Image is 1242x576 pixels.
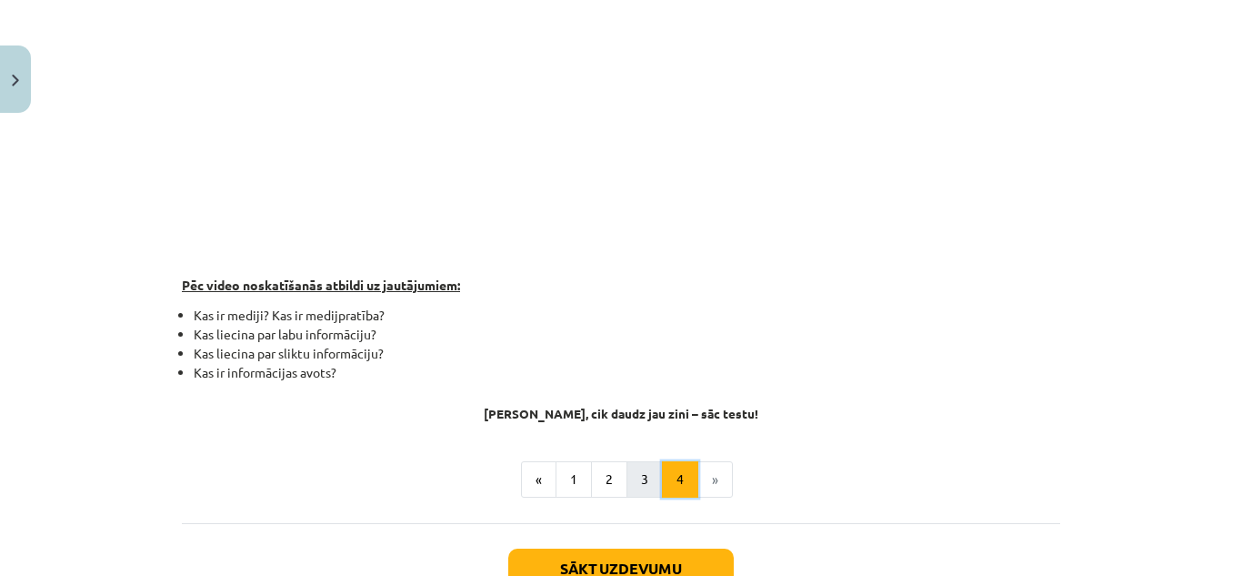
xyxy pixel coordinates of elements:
button: 3 [626,461,663,498]
button: 1 [556,461,592,498]
li: Kas ir mediji? Kas ir medijpratība? [194,306,1060,325]
nav: Page navigation example [182,461,1060,498]
img: icon-close-lesson-0947bae3869378f0d4975bcd49f059093ad1ed9edebbc8119c70593378902aed.svg [12,75,19,86]
li: Kas liecina par sliktu informāciju? [194,344,1060,363]
li: Kas liecina par labu informāciju? [194,325,1060,344]
li: Kas ir informācijas avots? [194,363,1060,382]
strong: [PERSON_NAME], cik daudz jau zini – sāc testu! [484,405,758,421]
button: 2 [591,461,627,498]
button: « [521,461,556,498]
strong: Pēc video noskatīšanās atbildi uz jautājumiem: [182,277,460,293]
button: 4 [662,461,698,498]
